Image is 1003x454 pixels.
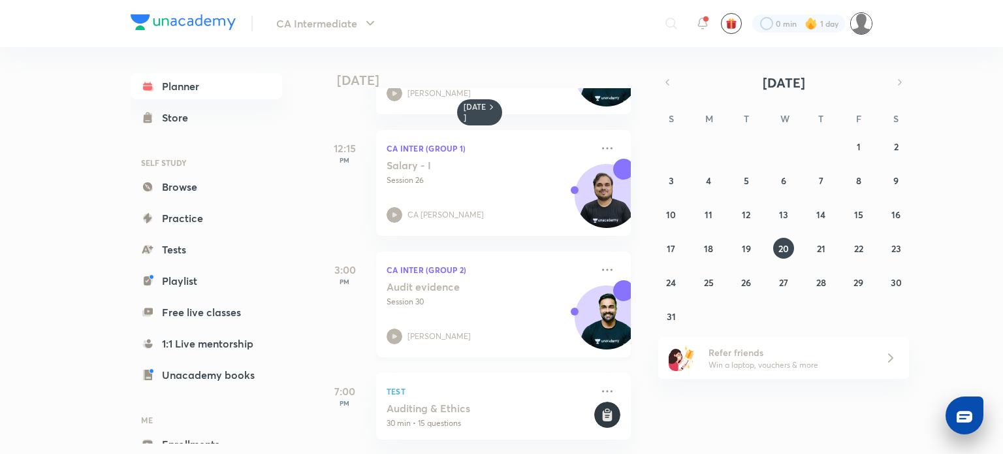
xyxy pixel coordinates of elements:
p: 30 min • 15 questions [387,417,592,429]
abbr: August 24, 2025 [666,276,676,289]
abbr: August 6, 2025 [781,174,786,187]
abbr: Monday [705,112,713,125]
div: Store [162,110,196,125]
abbr: August 21, 2025 [817,242,825,255]
abbr: August 28, 2025 [816,276,826,289]
button: August 14, 2025 [810,204,831,225]
abbr: August 20, 2025 [778,242,789,255]
a: Tests [131,236,282,263]
button: August 2, 2025 [885,136,906,157]
abbr: August 31, 2025 [667,310,676,323]
abbr: August 10, 2025 [666,208,676,221]
abbr: August 22, 2025 [854,242,863,255]
a: Free live classes [131,299,282,325]
abbr: August 2, 2025 [894,140,899,153]
h5: Audit evidence [387,280,549,293]
button: August 24, 2025 [661,272,682,293]
abbr: August 13, 2025 [779,208,788,221]
abbr: August 29, 2025 [853,276,863,289]
abbr: August 3, 2025 [669,174,674,187]
img: Avatar [575,171,638,234]
a: Planner [131,73,282,99]
button: August 11, 2025 [698,204,719,225]
p: CA Inter (Group 1) [387,140,592,156]
img: Avatar [575,293,638,355]
button: August 18, 2025 [698,238,719,259]
h4: [DATE] [337,73,644,88]
p: Test [387,383,592,399]
a: Company Logo [131,14,236,33]
abbr: August 14, 2025 [816,208,825,221]
p: Win a laptop, vouchers & more [708,359,869,371]
h5: 3:00 [319,262,371,278]
abbr: August 30, 2025 [891,276,902,289]
abbr: August 15, 2025 [854,208,863,221]
button: August 7, 2025 [810,170,831,191]
p: PM [319,156,371,164]
button: August 4, 2025 [698,170,719,191]
button: August 1, 2025 [848,136,869,157]
h5: Auditing & Ethics [387,402,592,415]
p: CA Inter (Group 2) [387,262,592,278]
a: Playlist [131,268,282,294]
button: August 13, 2025 [773,204,794,225]
abbr: August 7, 2025 [819,174,823,187]
button: August 30, 2025 [885,272,906,293]
abbr: August 8, 2025 [856,174,861,187]
h6: [DATE] [464,102,486,123]
img: referral [669,345,695,371]
p: [PERSON_NAME] [407,331,471,342]
button: avatar [721,13,742,34]
abbr: Wednesday [780,112,789,125]
abbr: Sunday [669,112,674,125]
a: Browse [131,174,282,200]
button: August 9, 2025 [885,170,906,191]
button: August 28, 2025 [810,272,831,293]
button: [DATE] [677,73,891,91]
h5: 12:15 [319,140,371,156]
button: August 27, 2025 [773,272,794,293]
abbr: August 25, 2025 [704,276,714,289]
button: August 10, 2025 [661,204,682,225]
abbr: August 23, 2025 [891,242,901,255]
abbr: Friday [856,112,861,125]
a: 1:1 Live mentorship [131,331,282,357]
img: Rashi Maheshwari [850,12,872,35]
button: CA Intermediate [268,10,386,37]
h6: SELF STUDY [131,152,282,174]
abbr: August 4, 2025 [706,174,711,187]
button: August 19, 2025 [736,238,757,259]
abbr: August 1, 2025 [857,140,861,153]
h5: Salary - I [387,159,549,172]
button: August 26, 2025 [736,272,757,293]
h6: ME [131,409,282,431]
p: Session 30 [387,296,592,308]
abbr: August 16, 2025 [891,208,900,221]
button: August 20, 2025 [773,238,794,259]
abbr: Tuesday [744,112,749,125]
h5: 7:00 [319,383,371,399]
p: CA [PERSON_NAME] [407,209,484,221]
abbr: Thursday [818,112,823,125]
button: August 16, 2025 [885,204,906,225]
a: Practice [131,205,282,231]
button: August 25, 2025 [698,272,719,293]
button: August 23, 2025 [885,238,906,259]
button: August 21, 2025 [810,238,831,259]
button: August 29, 2025 [848,272,869,293]
abbr: August 9, 2025 [893,174,899,187]
h6: Refer friends [708,346,869,359]
p: [PERSON_NAME] [407,88,471,99]
abbr: August 12, 2025 [742,208,750,221]
button: August 5, 2025 [736,170,757,191]
img: Company Logo [131,14,236,30]
abbr: August 18, 2025 [704,242,713,255]
abbr: Saturday [893,112,899,125]
abbr: August 11, 2025 [705,208,712,221]
abbr: August 5, 2025 [744,174,749,187]
button: August 22, 2025 [848,238,869,259]
p: Session 26 [387,174,592,186]
button: August 6, 2025 [773,170,794,191]
img: avatar [725,18,737,29]
a: Unacademy books [131,362,282,388]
